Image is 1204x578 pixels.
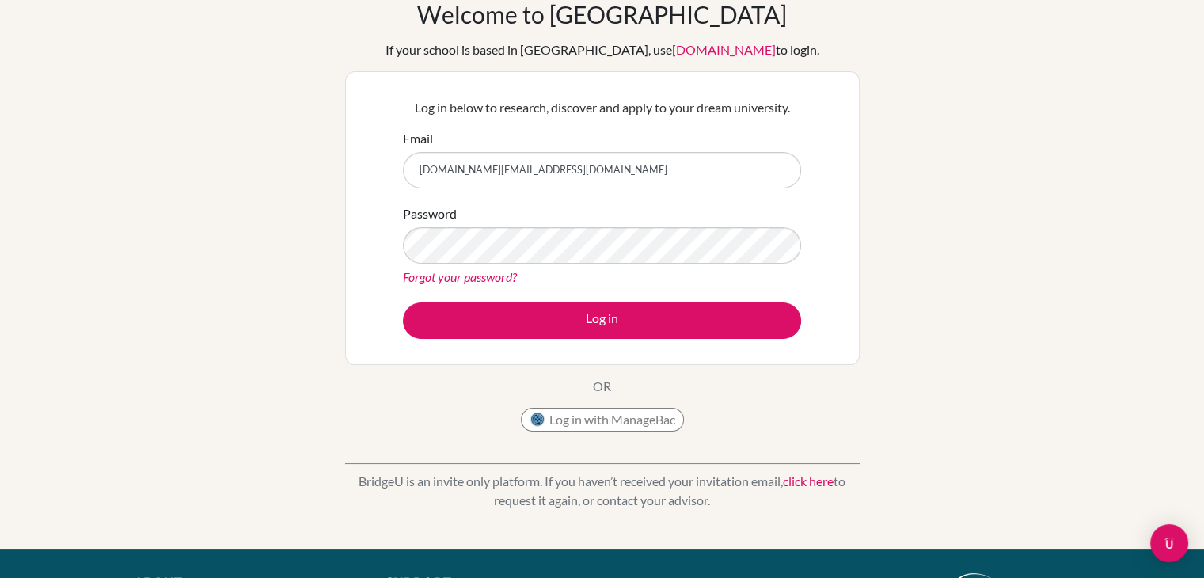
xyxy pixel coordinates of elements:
[386,40,819,59] div: If your school is based in [GEOGRAPHIC_DATA], use to login.
[403,302,801,339] button: Log in
[1150,524,1188,562] div: Open Intercom Messenger
[403,129,433,148] label: Email
[403,98,801,117] p: Log in below to research, discover and apply to your dream university.
[403,269,517,284] a: Forgot your password?
[403,204,457,223] label: Password
[593,377,611,396] p: OR
[672,42,776,57] a: [DOMAIN_NAME]
[783,473,834,489] a: click here
[345,472,860,510] p: BridgeU is an invite only platform. If you haven’t received your invitation email, to request it ...
[521,408,684,432] button: Log in with ManageBac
